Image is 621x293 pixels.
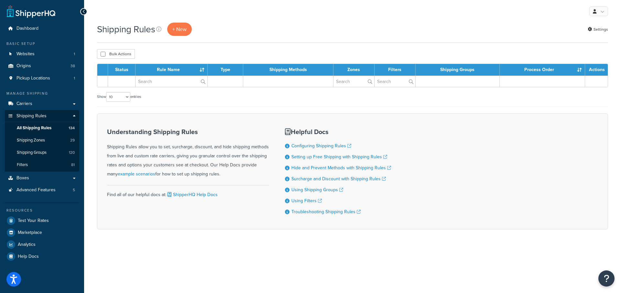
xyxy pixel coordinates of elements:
[5,110,79,122] a: Shipping Rules
[291,175,386,182] a: Surcharge and Discount with Shipping Rules
[17,162,28,168] span: Filters
[136,64,208,76] th: Rule Name
[500,64,585,76] th: Process Order
[16,187,56,193] span: Advanced Features
[243,64,333,76] th: Shipping Methods
[5,147,79,159] a: Shipping Groups 120
[285,128,391,135] h3: Helpful Docs
[74,51,75,57] span: 1
[585,64,608,76] th: Actions
[5,48,79,60] li: Websites
[5,159,79,171] li: Filters
[5,251,79,262] a: Help Docs
[74,76,75,81] span: 1
[5,122,79,134] a: All Shipping Rules 134
[69,150,75,155] span: 120
[97,23,155,36] h1: Shipping Rules
[69,125,75,131] span: 134
[17,150,47,155] span: Shipping Groups
[16,26,38,31] span: Dashboard
[291,153,387,160] a: Setting up Free Shipping with Shipping Rules
[18,254,39,259] span: Help Docs
[333,76,374,87] input: Search
[5,134,79,146] a: Shipping Zones 29
[5,110,79,172] li: Shipping Rules
[70,138,75,143] span: 29
[588,25,608,34] a: Settings
[17,138,45,143] span: Shipping Zones
[71,63,75,69] span: 38
[16,51,35,57] span: Websites
[5,215,79,226] a: Test Your Rates
[416,64,499,76] th: Shipping Groups
[118,171,155,177] a: example scenarios
[18,230,42,235] span: Marketplace
[97,92,141,102] label: Show entries
[5,72,79,84] a: Pickup Locations 1
[5,184,79,196] li: Advanced Features
[107,128,269,135] h3: Understanding Shipping Rules
[5,98,79,110] a: Carriers
[71,162,75,168] span: 81
[136,76,207,87] input: Search
[5,147,79,159] li: Shipping Groups
[16,175,29,181] span: Boxes
[16,76,50,81] span: Pickup Locations
[73,187,75,193] span: 5
[16,101,32,107] span: Carriers
[291,197,322,204] a: Using Filters
[291,164,391,171] a: Hide and Prevent Methods with Shipping Rules
[5,91,79,96] div: Manage Shipping
[5,172,79,184] a: Boxes
[97,49,135,59] button: Bulk Actions
[5,227,79,238] a: Marketplace
[167,23,192,36] p: + New
[5,23,79,35] a: Dashboard
[291,208,361,215] a: Troubleshooting Shipping Rules
[5,41,79,47] div: Basic Setup
[5,134,79,146] li: Shipping Zones
[108,64,136,76] th: Status
[5,48,79,60] a: Websites 1
[375,64,416,76] th: Filters
[5,122,79,134] li: All Shipping Rules
[333,64,375,76] th: Zones
[166,191,218,198] a: ShipperHQ Help Docs
[291,186,343,193] a: Using Shipping Groups
[5,184,79,196] a: Advanced Features 5
[18,218,49,224] span: Test Your Rates
[107,128,269,179] div: Shipping Rules allow you to set, surcharge, discount, and hide shipping methods from live and cus...
[7,5,55,18] a: ShipperHQ Home
[291,142,351,149] a: Configuring Shipping Rules
[16,63,31,69] span: Origins
[5,60,79,72] a: Origins 38
[598,270,615,287] button: Open Resource Center
[5,72,79,84] li: Pickup Locations
[208,64,243,76] th: Type
[18,242,36,247] span: Analytics
[106,92,130,102] select: Showentries
[17,125,51,131] span: All Shipping Rules
[5,159,79,171] a: Filters 81
[107,185,269,199] div: Find all of our helpful docs at:
[5,208,79,213] div: Resources
[375,76,415,87] input: Search
[5,60,79,72] li: Origins
[16,113,47,119] span: Shipping Rules
[5,239,79,250] a: Analytics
